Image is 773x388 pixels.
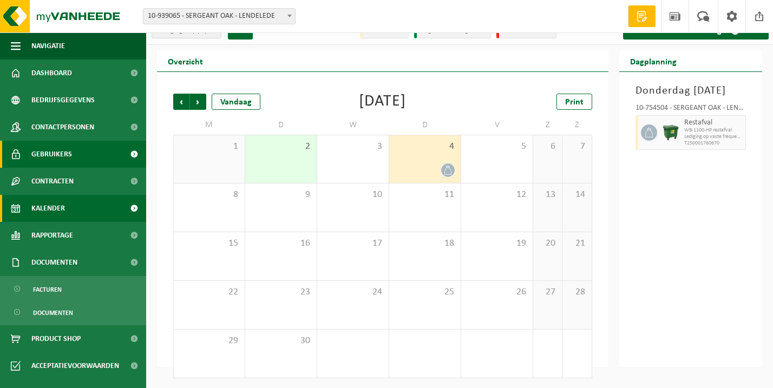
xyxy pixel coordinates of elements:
span: 16 [251,238,311,249]
span: Facturen [33,279,62,300]
span: 12 [467,189,527,201]
span: Print [565,98,584,107]
span: 10-939065 - SERGEANT OAK - LENDELEDE [143,9,295,24]
span: 8 [179,189,239,201]
span: 10-939065 - SERGEANT OAK - LENDELEDE [143,8,296,24]
span: Bedrijfsgegevens [31,87,95,114]
span: 1 [179,141,239,153]
span: 5 [467,141,527,153]
a: Facturen [3,279,143,299]
span: 17 [323,238,383,249]
span: 20 [539,238,556,249]
td: V [461,115,533,135]
td: D [245,115,317,135]
span: Gebruikers [31,141,72,168]
h2: Overzicht [157,50,214,71]
div: 10-754504 - SERGEANT OAK - LENDELEDE [636,104,746,115]
span: WB-1100-HP restafval [684,127,743,134]
td: Z [533,115,562,135]
span: Contracten [31,168,74,195]
span: 4 [395,141,455,153]
span: Acceptatievoorwaarden [31,352,119,379]
span: Documenten [33,302,73,323]
span: 15 [179,238,239,249]
span: 19 [467,238,527,249]
span: 2 [251,141,311,153]
span: Contactpersonen [31,114,94,141]
span: 9 [251,189,311,201]
span: 28 [568,286,586,298]
span: 21 [568,238,586,249]
td: M [173,115,245,135]
span: Rapportage [31,222,73,249]
span: Lediging op vaste frequentie [684,134,743,140]
span: 14 [568,189,586,201]
span: Dashboard [31,60,72,87]
h3: Donderdag [DATE] [636,83,746,99]
span: 3 [323,141,383,153]
span: 11 [395,189,455,201]
span: 30 [251,335,311,347]
span: 27 [539,286,556,298]
h2: Dagplanning [619,50,687,71]
span: 13 [539,189,556,201]
span: 26 [467,286,527,298]
span: T250001780670 [684,140,743,147]
span: Navigatie [31,32,65,60]
span: Product Shop [31,325,81,352]
div: [DATE] [359,94,406,110]
span: 6 [539,141,556,153]
div: Vandaag [212,94,260,110]
span: 10 [323,189,383,201]
span: Volgende [190,94,206,110]
a: Documenten [3,302,143,323]
a: Print [556,94,592,110]
span: 29 [179,335,239,347]
span: 7 [568,141,586,153]
img: WB-1100-HPE-GN-01 [663,124,679,141]
span: Vorige [173,94,189,110]
span: 22 [179,286,239,298]
span: Kalender [31,195,65,222]
span: 18 [395,238,455,249]
td: W [317,115,389,135]
td: Z [562,115,592,135]
span: 24 [323,286,383,298]
span: Documenten [31,249,77,276]
span: Restafval [684,119,743,127]
span: 25 [395,286,455,298]
span: 23 [251,286,311,298]
td: D [389,115,461,135]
